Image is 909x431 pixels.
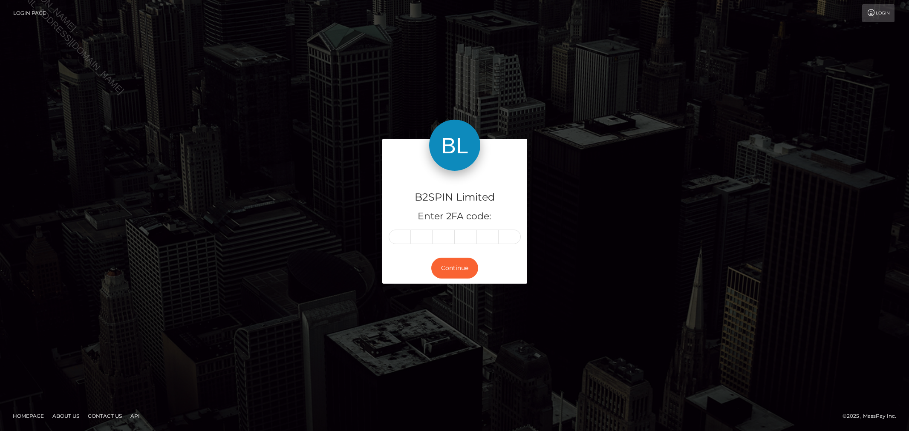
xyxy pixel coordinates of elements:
[9,409,47,422] a: Homepage
[431,258,478,279] button: Continue
[429,120,480,171] img: B2SPIN Limited
[843,411,903,421] div: © 2025 , MassPay Inc.
[13,4,46,22] a: Login Page
[389,210,521,223] h5: Enter 2FA code:
[49,409,83,422] a: About Us
[862,4,895,22] a: Login
[84,409,125,422] a: Contact Us
[389,190,521,205] h4: B2SPIN Limited
[127,409,143,422] a: API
